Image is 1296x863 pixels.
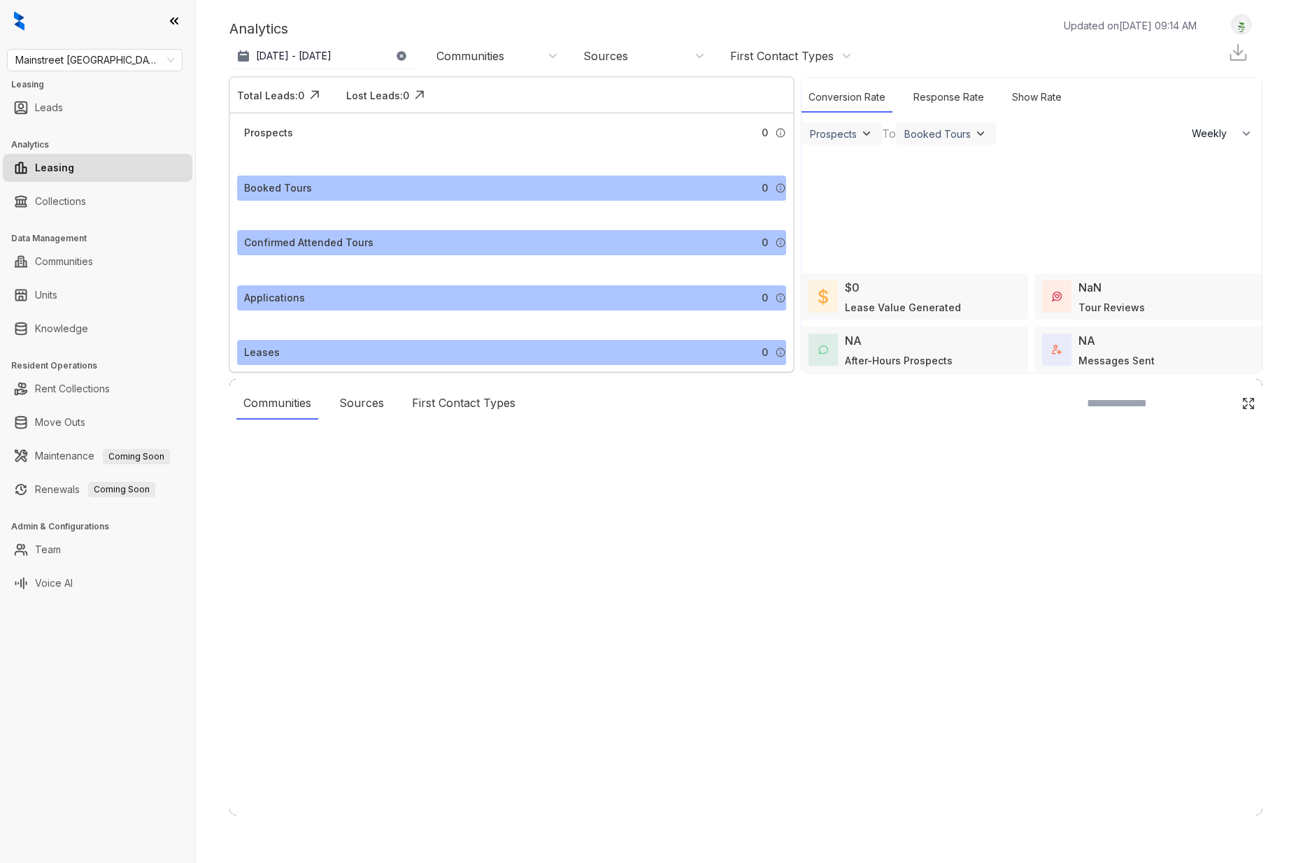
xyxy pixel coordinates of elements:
img: AfterHoursConversations [818,345,828,355]
div: Sources [332,387,391,420]
p: [DATE] - [DATE] [256,49,332,63]
a: Team [35,536,61,564]
li: Voice AI [3,569,192,597]
a: Rent Collections [35,375,110,403]
img: Click Icon [304,85,325,106]
img: logo [14,11,24,31]
div: Leases [244,345,280,360]
img: Loader [979,146,1084,251]
li: Communities [3,248,192,276]
div: Conversion Rate [802,83,892,113]
a: Leads [35,94,63,122]
div: Prospects [810,128,857,140]
div: First Contact Types [405,387,522,420]
img: Click Icon [1241,397,1255,411]
img: Info [775,237,786,248]
a: Voice AI [35,569,73,597]
div: NA [845,332,862,349]
li: Collections [3,187,192,215]
img: ViewFilterArrow [860,127,874,141]
div: Response Rate [906,83,991,113]
div: Booked Tours [904,128,971,140]
a: Units [35,281,57,309]
img: SearchIcon [1212,397,1224,409]
button: [DATE] - [DATE] [229,43,418,69]
span: Mainstreet Canada [15,50,174,71]
li: Team [3,536,192,564]
li: Move Outs [3,408,192,436]
span: 0 [762,180,768,196]
div: $0 [845,279,860,296]
div: Prospects [244,125,293,141]
div: Communities [436,48,504,64]
li: Knowledge [3,315,192,343]
div: Applications [244,290,305,306]
li: Rent Collections [3,375,192,403]
li: Maintenance [3,442,192,470]
li: Units [3,281,192,309]
li: Leasing [3,154,192,182]
img: ViewFilterArrow [974,127,988,141]
div: After-Hours Prospects [845,353,953,368]
span: 0 [762,235,768,250]
img: Click Icon [409,85,430,106]
div: Communities [236,387,318,420]
button: Weekly [1183,121,1262,146]
a: Leasing [35,154,74,182]
h3: Admin & Configurations [11,520,195,533]
div: Lease Value Generated [845,300,961,315]
img: Info [775,347,786,358]
a: Move Outs [35,408,85,436]
span: 0 [762,345,768,360]
h3: Resident Operations [11,359,195,372]
a: Communities [35,248,93,276]
img: Download [1227,42,1248,63]
div: Show Rate [1005,83,1069,113]
div: Tour Reviews [1078,300,1145,315]
a: Collections [35,187,86,215]
img: Info [775,292,786,304]
img: Info [775,127,786,138]
a: RenewalsComing Soon [35,476,155,504]
h3: Analytics [11,138,195,151]
div: Loading... [721,568,771,582]
h3: Leasing [11,78,195,91]
div: Messages Sent [1078,353,1155,368]
img: Loader [676,428,816,568]
span: 0 [762,125,768,141]
div: Sources [583,48,628,64]
div: Lost Leads: 0 [346,88,409,103]
img: LeaseValue [818,288,828,305]
h3: Data Management [11,232,195,245]
span: Coming Soon [88,482,155,497]
img: TotalFum [1052,345,1062,355]
img: TourReviews [1052,292,1062,301]
span: Weekly [1192,127,1234,141]
div: Total Leads: 0 [237,88,304,103]
span: 0 [762,290,768,306]
img: UserAvatar [1232,17,1251,32]
p: Updated on [DATE] 09:14 AM [1064,18,1197,33]
img: Info [775,183,786,194]
div: Booked Tours [244,180,312,196]
div: To [882,125,896,142]
div: First Contact Types [730,48,834,64]
a: Knowledge [35,315,88,343]
div: Confirmed Attended Tours [244,235,373,250]
p: Analytics [229,18,288,39]
div: NA [1078,332,1095,349]
li: Renewals [3,476,192,504]
li: Leads [3,94,192,122]
div: NaN [1078,279,1102,296]
span: Coming Soon [103,449,170,464]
